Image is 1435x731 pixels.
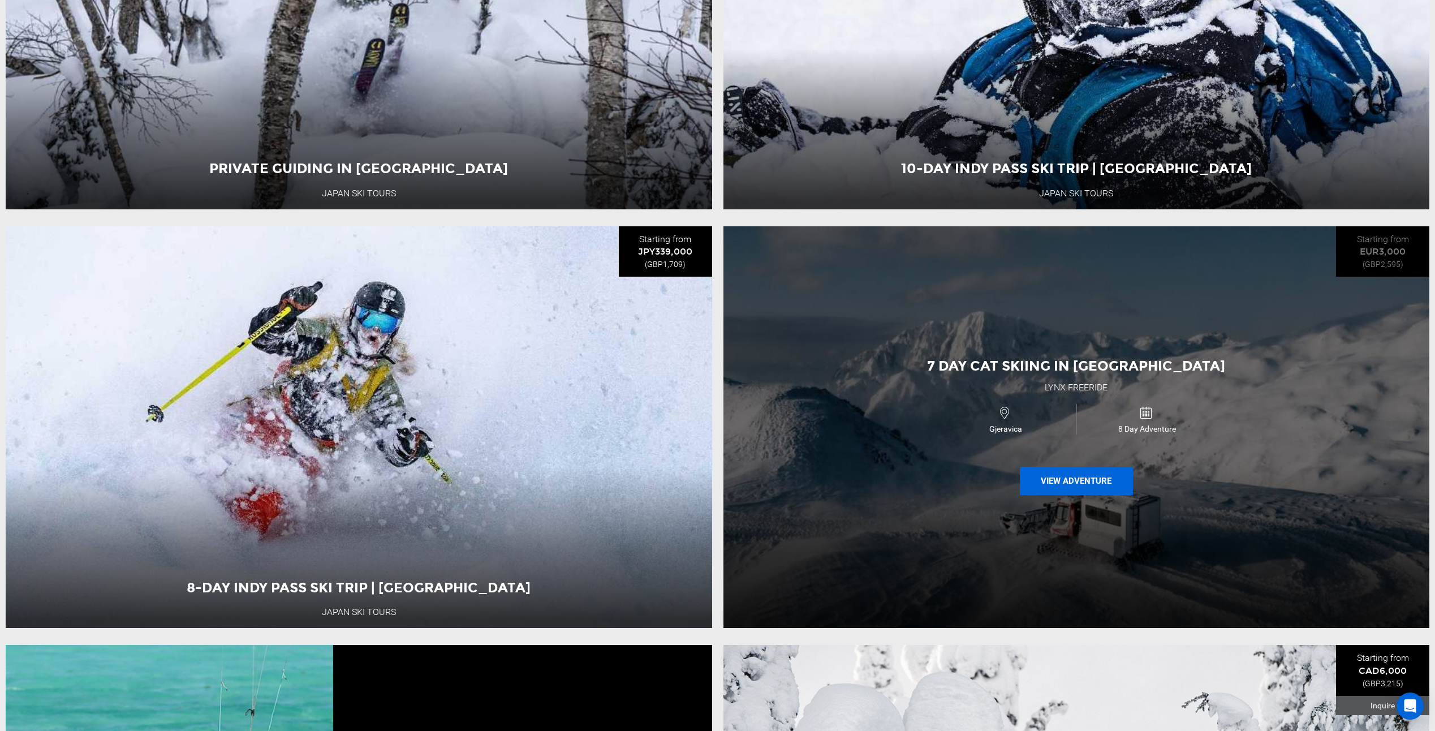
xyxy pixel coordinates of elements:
span: 8 Day Adventure [1077,423,1218,435]
span: 7 Day Cat Skiing in [GEOGRAPHIC_DATA] [927,358,1225,374]
div: Open Intercom Messenger [1397,693,1424,720]
div: Lynx Freeride [1045,381,1108,394]
span: Gjeravica [935,423,1076,435]
button: View Adventure [1020,467,1133,495]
